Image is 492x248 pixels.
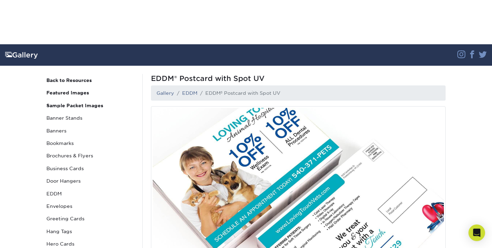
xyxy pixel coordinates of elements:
[46,103,103,108] strong: Sample Packet Images
[156,90,174,96] a: Gallery
[44,149,137,162] a: Brochures & Flyers
[468,224,485,241] div: Open Intercom Messenger
[44,137,137,149] a: Bookmarks
[44,225,137,238] a: Hang Tags
[44,212,137,225] a: Greeting Cards
[44,86,137,99] a: Featured Images
[46,90,89,95] strong: Featured Images
[44,175,137,187] a: Door Hangers
[197,90,280,97] li: EDDM® Postcard with Spot UV
[182,90,197,96] a: EDDM
[44,74,137,86] a: Back to Resources
[44,162,137,175] a: Business Cards
[44,200,137,212] a: Envelopes
[44,99,137,112] a: Sample Packet Images
[2,227,59,246] iframe: Google Customer Reviews
[151,74,446,83] span: EDDM® Postcard with Spot UV
[44,125,137,137] a: Banners
[44,187,137,200] a: EDDM
[44,112,137,124] a: Banner Stands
